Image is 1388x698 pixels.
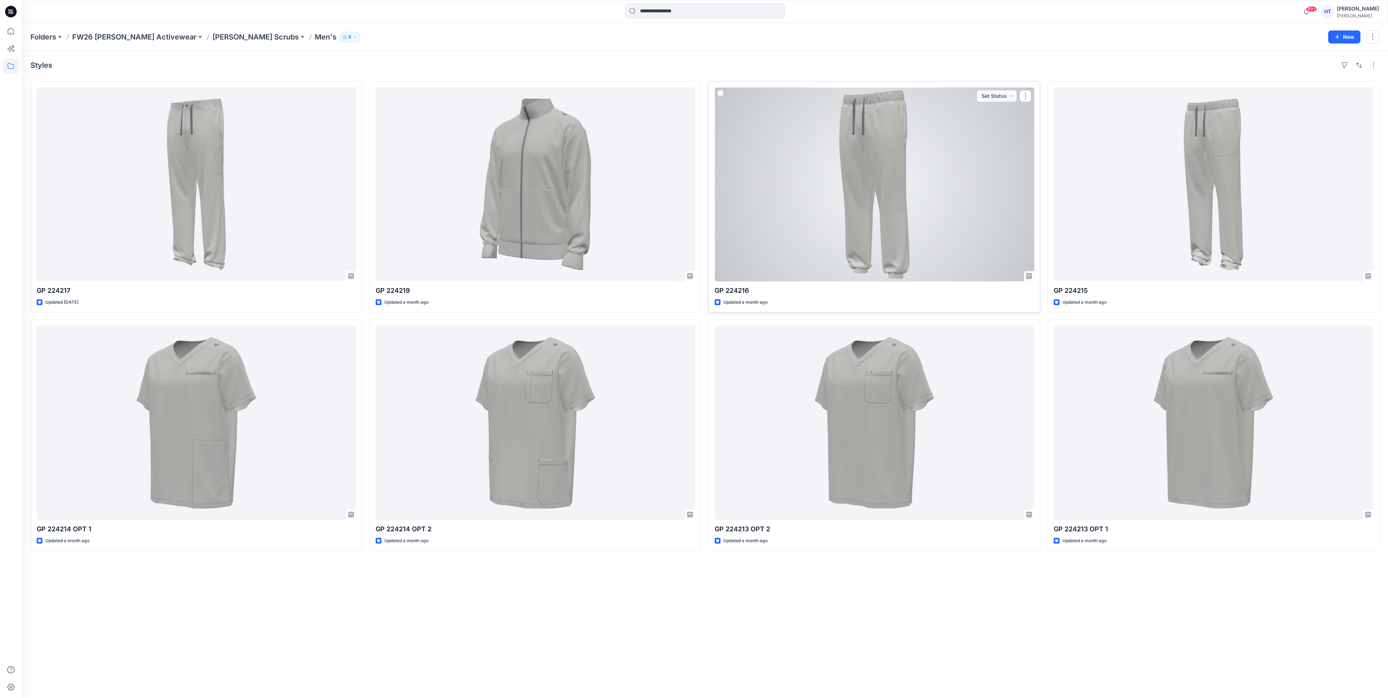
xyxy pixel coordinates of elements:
div: HT [1321,5,1334,18]
a: [PERSON_NAME] Scrubs [212,32,299,42]
a: GP 224214 OPT 2 [376,326,695,520]
div: [PERSON_NAME] [1337,13,1379,18]
button: 8 [339,32,360,42]
h4: Styles [30,61,52,70]
p: GP 224214 OPT 1 [37,524,356,534]
p: 8 [348,33,351,41]
p: Updated [DATE] [45,299,78,306]
p: GP 224216 [715,286,1034,296]
a: GP 224216 [715,87,1034,281]
p: GP 224213 OPT 2 [715,524,1034,534]
a: GP 224215 [1054,87,1373,281]
p: GP 224215 [1054,286,1373,296]
p: GP 224219 [376,286,695,296]
p: GP 224217 [37,286,356,296]
p: Updated a month ago [1062,537,1107,545]
a: GP 224213 OPT 1 [1054,326,1373,520]
a: FW26 [PERSON_NAME] Activewear [72,32,197,42]
p: Updated a month ago [384,299,429,306]
a: GP 224213 OPT 2 [715,326,1034,520]
p: Updated a month ago [45,537,90,545]
p: Updated a month ago [723,537,768,545]
p: Men's [315,32,336,42]
p: Updated a month ago [384,537,429,545]
p: GP 224214 OPT 2 [376,524,695,534]
span: 99+ [1306,6,1317,12]
a: Folders [30,32,56,42]
p: GP 224213 OPT 1 [1054,524,1373,534]
p: Updated a month ago [1062,299,1107,306]
a: GP 224217 [37,87,356,281]
p: Updated a month ago [723,299,768,306]
div: [PERSON_NAME] [1337,4,1379,13]
button: New [1328,30,1360,43]
a: GP 224214 OPT 1 [37,326,356,520]
a: GP 224219 [376,87,695,281]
